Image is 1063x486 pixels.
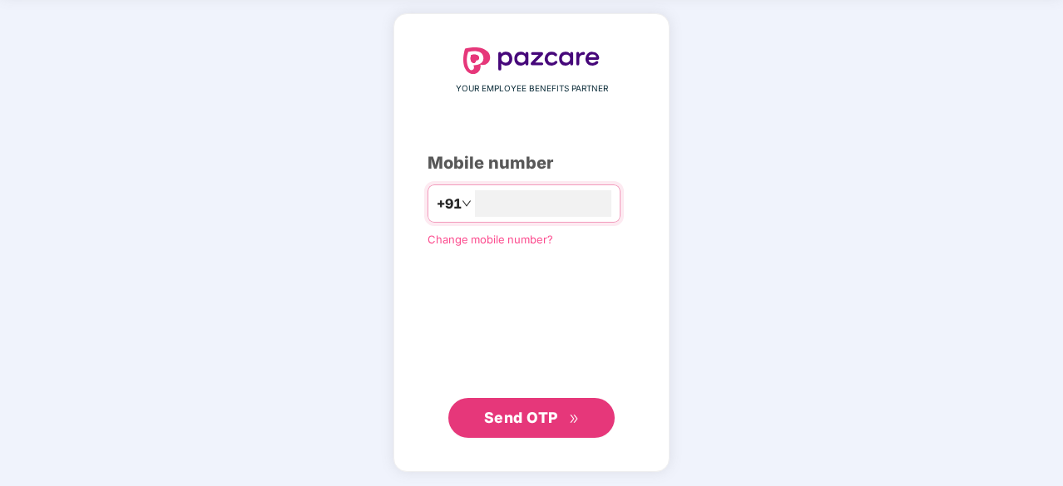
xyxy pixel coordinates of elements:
[462,199,472,209] span: down
[569,414,580,425] span: double-right
[437,194,462,214] span: +91
[463,47,600,74] img: logo
[428,233,553,246] a: Change mobile number?
[456,82,608,96] span: YOUR EMPLOYEE BENEFITS PARTNER
[484,409,558,426] span: Send OTP
[428,150,635,176] div: Mobile number
[448,398,615,438] button: Send OTPdouble-right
